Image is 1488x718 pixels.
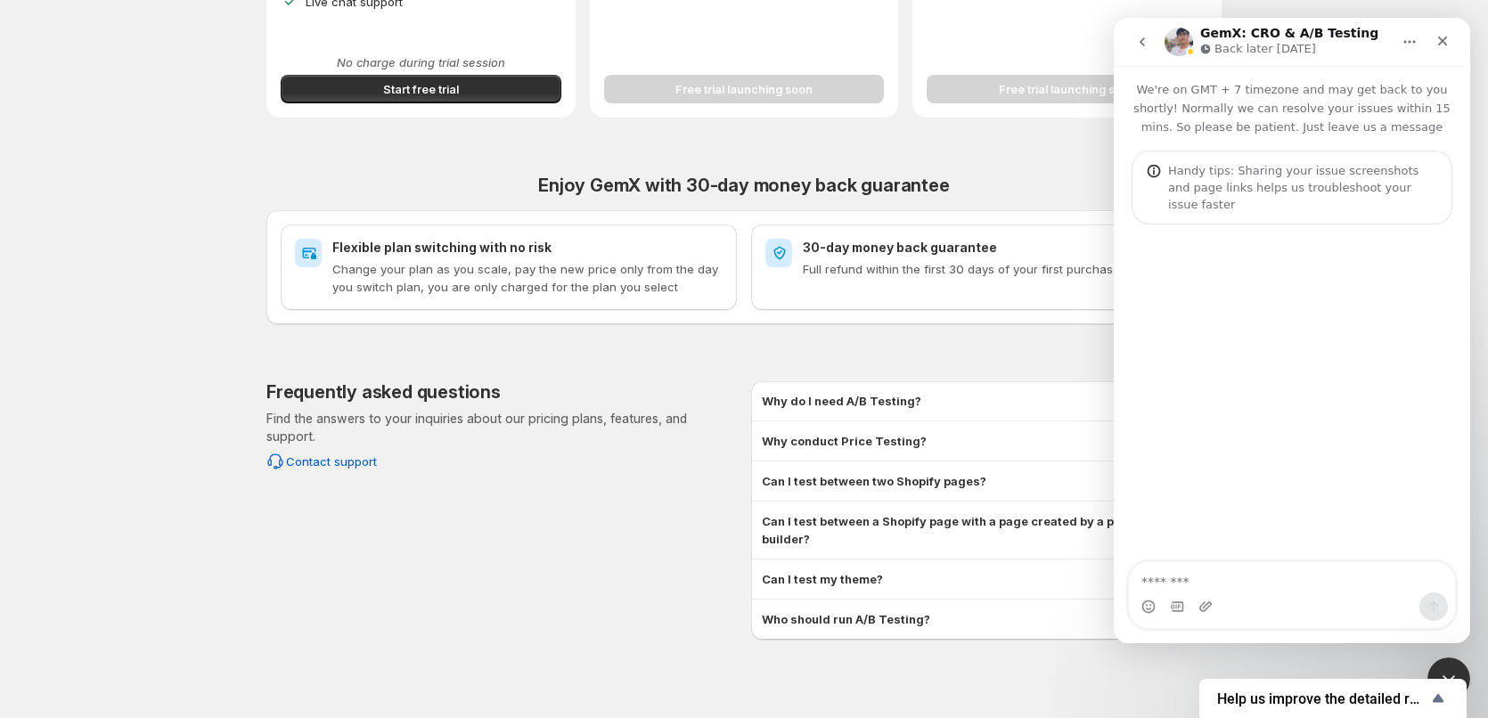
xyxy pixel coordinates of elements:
button: Start free trial [281,75,561,103]
h3: Why do I need A/B Testing? [762,392,921,410]
h3: Can I test between two Shopify pages? [762,472,986,490]
p: Full refund within the first 30 days of your first purchase. [803,260,1193,278]
span: Start free trial [383,80,459,98]
p: No charge during trial session [281,53,561,71]
span: Contact support [286,453,377,470]
iframe: Intercom live chat [1114,18,1470,643]
button: Show survey - Help us improve the detailed report for A/B campaigns [1217,688,1449,709]
span: Help us improve the detailed report for A/B campaigns [1217,690,1427,707]
h3: Can I test between a Shopify page with a page created by a page builder? [762,512,1179,548]
h3: Can I test my theme? [762,570,883,588]
h3: Why conduct Price Testing? [762,432,927,450]
h2: Enjoy GemX with 30-day money back guarantee [266,175,1222,196]
h2: 30-day money back guarantee [803,239,1193,257]
iframe: Intercom live chat [1427,657,1470,700]
button: Contact support [256,447,388,476]
h2: Flexible plan switching with no risk [332,239,723,257]
p: Change your plan as you scale, pay the new price only from the day you switch plan, you are only ... [332,260,723,296]
p: Find the answers to your inquiries about our pricing plans, features, and support. [266,410,737,445]
h2: Frequently asked questions [266,381,501,403]
h3: Who should run A/B Testing? [762,610,930,628]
